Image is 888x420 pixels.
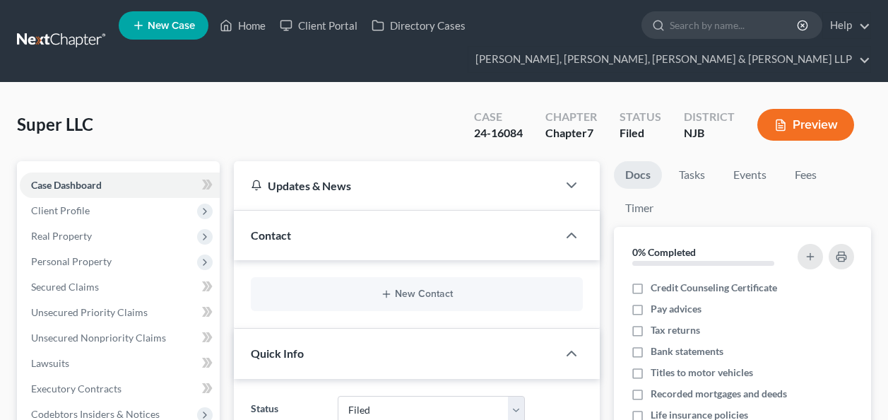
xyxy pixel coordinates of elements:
[251,346,304,360] span: Quick Info
[614,194,665,222] a: Timer
[20,351,220,376] a: Lawsuits
[20,325,220,351] a: Unsecured Nonpriority Claims
[474,125,523,141] div: 24-16084
[31,332,166,344] span: Unsecured Nonpriority Claims
[31,255,112,267] span: Personal Property
[20,173,220,198] a: Case Dashboard
[545,109,597,125] div: Chapter
[651,281,777,295] span: Credit Counseling Certificate
[620,125,661,141] div: Filed
[31,281,99,293] span: Secured Claims
[20,300,220,325] a: Unsecured Priority Claims
[31,179,102,191] span: Case Dashboard
[670,12,799,38] input: Search by name...
[614,161,662,189] a: Docs
[651,344,723,358] span: Bank statements
[20,274,220,300] a: Secured Claims
[620,109,661,125] div: Status
[31,408,160,420] span: Codebtors Insiders & Notices
[31,204,90,216] span: Client Profile
[684,109,735,125] div: District
[651,366,753,380] span: Titles to motor vehicles
[757,109,854,141] button: Preview
[31,306,148,318] span: Unsecured Priority Claims
[251,178,540,193] div: Updates & News
[651,387,787,401] span: Recorded mortgages and deeds
[31,383,122,395] span: Executory Contracts
[684,125,735,141] div: NJB
[20,376,220,402] a: Executory Contracts
[668,161,716,189] a: Tasks
[474,109,523,125] div: Case
[365,13,473,38] a: Directory Cases
[148,21,195,31] span: New Case
[545,125,597,141] div: Chapter
[651,323,700,337] span: Tax returns
[262,288,572,300] button: New Contact
[823,13,870,38] a: Help
[587,126,593,139] span: 7
[632,246,696,258] strong: 0% Completed
[273,13,365,38] a: Client Portal
[722,161,778,189] a: Events
[17,114,93,134] span: Super LLC
[213,13,273,38] a: Home
[31,230,92,242] span: Real Property
[31,357,69,369] span: Lawsuits
[468,47,870,72] a: [PERSON_NAME], [PERSON_NAME], [PERSON_NAME] & [PERSON_NAME] LLP
[651,302,701,316] span: Pay advices
[783,161,829,189] a: Fees
[251,228,291,242] span: Contact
